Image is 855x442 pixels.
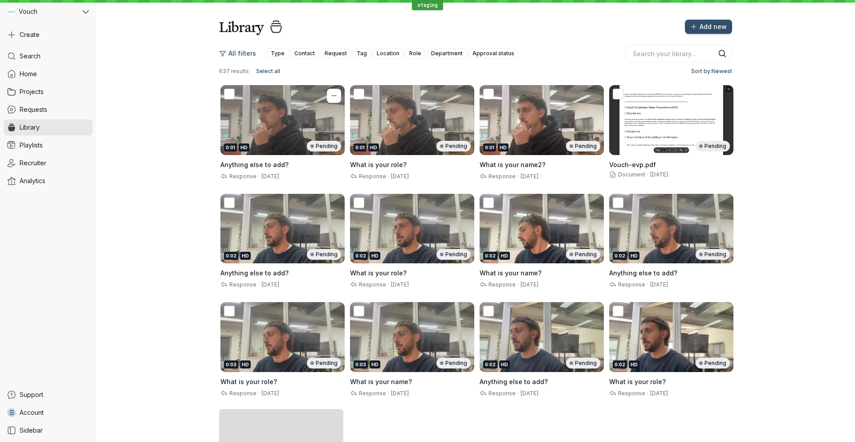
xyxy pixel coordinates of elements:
[4,4,93,20] button: Vouch avatarVouch
[20,105,47,114] span: Requests
[616,281,645,288] span: Response
[4,4,81,20] div: Vouch
[261,390,279,397] span: [DATE]
[696,249,730,260] div: Pending
[516,390,521,397] span: ·
[4,66,93,82] a: Home
[4,173,93,189] a: Analytics
[405,48,425,59] button: Role
[377,49,399,58] span: Location
[20,87,44,96] span: Projects
[239,143,249,151] div: HD
[650,390,668,397] span: [DATE]
[516,173,521,180] span: ·
[566,141,600,151] div: Pending
[718,49,727,58] button: Search
[307,358,341,368] div: Pending
[691,67,732,76] span: Sort by: Newest
[645,171,650,178] span: ·
[307,249,341,260] div: Pending
[350,161,407,168] span: What is your role?
[616,390,645,397] span: Response
[240,252,251,260] div: HD
[354,252,368,260] div: 0:02
[294,49,315,58] span: Contact
[427,48,467,59] button: Department
[609,171,645,178] span: Document
[629,360,639,368] div: HD
[19,7,37,16] span: Vouch
[354,143,366,151] div: 0:01
[487,390,516,397] span: Response
[325,49,347,58] span: Request
[357,281,386,288] span: Response
[4,405,93,421] a: SAccount
[4,422,93,438] a: Sidebar
[271,49,285,58] span: Type
[386,390,391,397] span: ·
[613,360,627,368] div: 0:02
[483,360,497,368] div: 0:02
[224,252,238,260] div: 0:02
[566,249,600,260] div: Pending
[224,143,237,151] div: 0:01
[350,378,412,385] span: What is your name?
[20,176,45,185] span: Analytics
[20,141,43,150] span: Playlists
[7,8,15,16] img: Vouch avatar
[391,390,409,397] span: [DATE]
[436,249,471,260] div: Pending
[224,360,238,368] div: 0:03
[4,48,93,64] a: Search
[4,84,93,100] a: Projects
[516,281,521,288] span: ·
[20,30,40,39] span: Create
[357,173,386,180] span: Response
[327,89,341,103] button: More actions
[256,173,261,180] span: ·
[256,390,261,397] span: ·
[267,48,289,59] button: Type
[650,171,668,178] span: [DATE]
[480,378,548,385] span: Anything else to add?
[256,281,261,288] span: ·
[483,252,497,260] div: 0:02
[431,49,463,58] span: Department
[20,123,40,132] span: Library
[386,281,391,288] span: ·
[688,66,732,77] button: Sort by:Newest
[219,18,264,36] h1: Library
[499,252,510,260] div: HD
[240,360,251,368] div: HD
[498,143,509,151] div: HD
[219,46,261,61] button: All filters
[307,141,341,151] div: Pending
[4,102,93,118] a: Requests
[487,281,516,288] span: Response
[487,173,516,180] span: Response
[629,252,639,260] div: HD
[391,281,409,288] span: [DATE]
[609,378,666,385] span: What is your role?
[368,143,379,151] div: HD
[480,269,541,277] span: What is your name?
[645,390,650,397] span: ·
[354,360,368,368] div: 0:03
[480,161,546,168] span: What is your name2?
[468,48,518,59] button: Approval status
[4,387,93,403] a: Support
[521,173,538,180] span: [DATE]
[696,358,730,368] div: Pending
[220,378,277,385] span: What is your role?
[4,137,93,153] a: Playlists
[220,161,289,168] span: Anything else to add?
[499,360,510,368] div: HD
[4,27,93,43] button: Create
[409,49,421,58] span: Role
[9,408,14,417] span: S
[370,360,380,368] div: HD
[290,48,319,59] button: Contact
[4,119,93,135] a: Library
[256,67,280,76] span: Select all
[370,252,380,260] div: HD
